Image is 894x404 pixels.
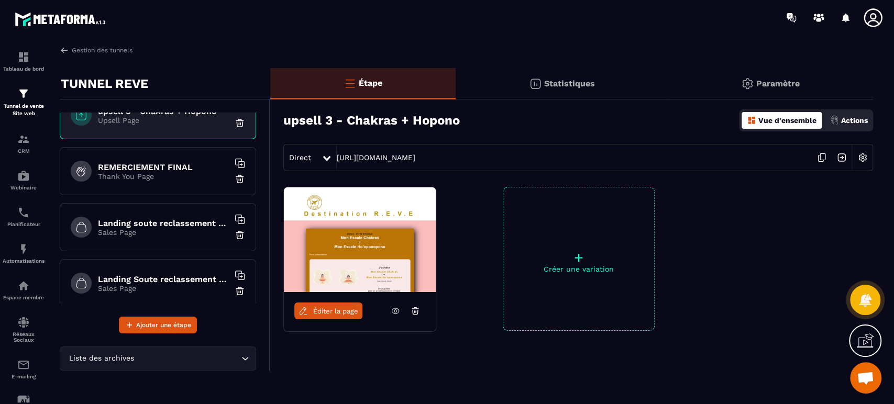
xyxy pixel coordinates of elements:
[756,78,800,88] p: Paramètre
[17,243,30,255] img: automations
[98,116,229,125] p: Upsell Page
[3,66,45,72] p: Tableau de bord
[98,284,229,293] p: Sales Page
[283,113,460,128] h3: upsell 3 - Chakras + Hopono
[3,43,45,80] a: formationformationTableau de bord
[503,265,654,273] p: Créer une variation
[3,308,45,351] a: social-networksocial-networkRéseaux Sociaux
[741,77,754,90] img: setting-gr.5f69749f.svg
[3,185,45,190] p: Webinaire
[136,320,191,330] span: Ajouter une étape
[544,78,595,88] p: Statistiques
[136,353,239,364] input: Search for option
[98,228,229,237] p: Sales Page
[3,258,45,264] p: Automatisations
[15,9,109,29] img: logo
[289,153,311,162] span: Direct
[841,116,868,125] p: Actions
[60,46,133,55] a: Gestion des tunnels
[853,148,873,167] img: setting-w.858f3a88.svg
[830,116,839,125] img: actions.d6e523a2.png
[98,162,229,172] h6: REMERCIEMENT FINAL
[3,331,45,343] p: Réseaux Sociaux
[17,358,30,371] img: email
[294,302,362,319] a: Éditer la page
[529,77,542,90] img: stats.20deebd0.svg
[3,103,45,117] p: Tunnel de vente Site web
[3,221,45,227] p: Planificateur
[98,172,229,181] p: Thank You Page
[3,198,45,235] a: schedulerschedulerPlanificateur
[344,77,356,89] img: bars-o.4a397970.svg
[3,148,45,154] p: CRM
[17,87,30,100] img: formation
[313,307,358,315] span: Éditer la page
[3,162,45,198] a: automationsautomationsWebinaire
[60,346,256,371] div: Search for option
[235,286,245,296] img: trash
[3,125,45,162] a: formationformationCRM
[850,362,881,394] div: Ouvrir le chat
[3,295,45,300] p: Espace membre
[17,170,30,182] img: automations
[119,317,197,333] button: Ajouter une étape
[60,46,69,55] img: arrow
[359,78,382,88] p: Étape
[503,250,654,265] p: +
[17,51,30,63] img: formation
[758,116,816,125] p: Vue d'ensemble
[3,80,45,125] a: formationformationTunnel de vente Site web
[17,133,30,145] img: formation
[747,116,756,125] img: dashboard-orange.40269519.svg
[98,274,229,284] h6: Landing Soute reclassement Eco paiement
[284,187,436,292] img: image
[17,316,30,329] img: social-network
[832,148,852,167] img: arrow-next.bcc2205e.svg
[235,174,245,184] img: trash
[61,73,148,94] p: TUNNEL REVE
[17,279,30,292] img: automations
[235,230,245,240] img: trash
[3,374,45,379] p: E-mailing
[67,353,136,364] span: Liste des archives
[337,153,415,162] a: [URL][DOMAIN_NAME]
[3,351,45,387] a: emailemailE-mailing
[17,206,30,219] img: scheduler
[98,218,229,228] h6: Landing soute reclassement choix
[3,272,45,308] a: automationsautomationsEspace membre
[3,235,45,272] a: automationsautomationsAutomatisations
[235,118,245,128] img: trash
